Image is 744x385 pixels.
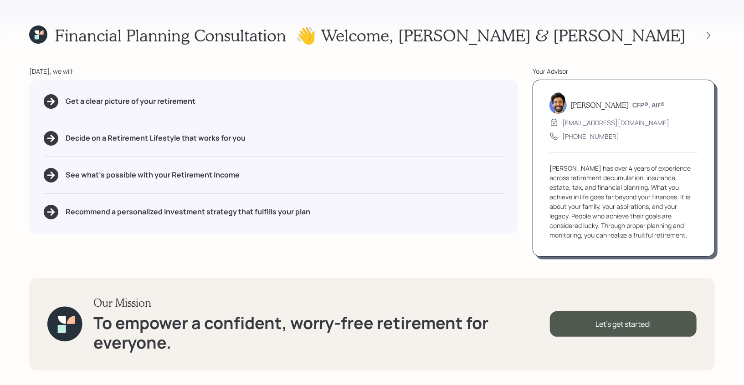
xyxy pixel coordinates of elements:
div: [EMAIL_ADDRESS][DOMAIN_NAME] [562,118,669,127]
img: eric-schwartz-headshot.png [549,92,567,114]
h1: Financial Planning Consultation [55,25,286,45]
div: Your Advisor [533,66,715,76]
h3: Our Mission [93,296,550,309]
div: [DATE], we will: [29,66,518,76]
h5: Recommend a personalized investment strategy that fulfills your plan [66,208,310,216]
h6: CFP®, AIF® [632,101,665,109]
h1: 👋 Welcome , [PERSON_NAME] & [PERSON_NAME] [296,25,686,45]
div: [PERSON_NAME] has over 4 years of experience across retirement decumulation, insurance, estate, t... [549,163,698,240]
h5: Get a clear picture of your retirement [66,97,195,106]
h5: Decide on a Retirement Lifestyle that works for you [66,134,246,142]
div: [PHONE_NUMBER] [562,132,619,141]
h1: To empower a confident, worry-free retirement for everyone. [93,313,550,352]
h5: [PERSON_NAME] [570,101,629,109]
div: Let's get started! [550,311,697,337]
h5: See what's possible with your Retirement Income [66,171,240,179]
